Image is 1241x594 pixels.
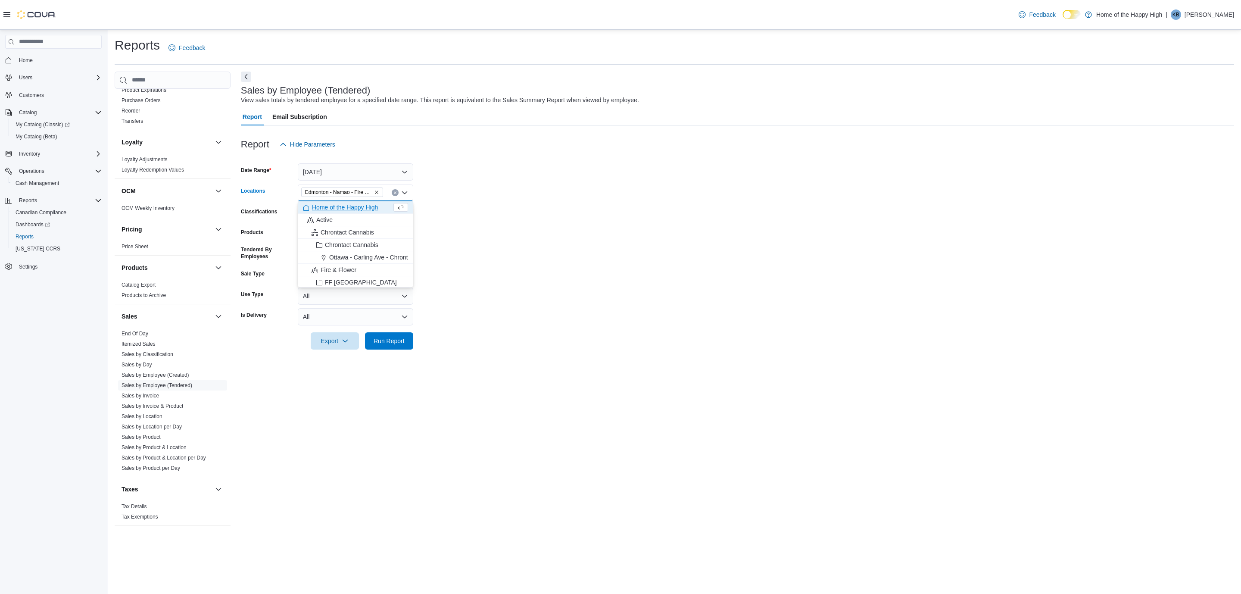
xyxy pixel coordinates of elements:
[122,393,159,399] a: Sales by Invoice
[122,485,138,494] h3: Taxes
[179,44,205,52] span: Feedback
[316,332,354,350] span: Export
[298,264,413,276] button: Fire & Flower
[276,136,339,153] button: Hide Parameters
[122,97,161,103] a: Purchase Orders
[122,292,166,299] span: Products to Archive
[241,208,278,215] label: Classifications
[298,308,413,325] button: All
[115,37,160,54] h1: Reports
[122,107,140,114] span: Reorder
[401,189,408,196] button: Close list of options
[122,331,148,337] a: End Of Day
[122,485,212,494] button: Taxes
[241,246,294,260] label: Tendered By Employees
[241,85,371,96] h3: Sales by Employee (Tendered)
[12,207,70,218] a: Canadian Compliance
[5,50,102,295] nav: Complex example
[122,351,173,357] a: Sales by Classification
[12,131,102,142] span: My Catalog (Beta)
[1096,9,1162,20] p: Home of the Happy High
[115,328,231,477] div: Sales
[122,424,182,430] a: Sales by Location per Day
[241,188,265,194] label: Locations
[12,231,102,242] span: Reports
[374,337,405,345] span: Run Report
[122,434,161,440] a: Sales by Product
[122,312,212,321] button: Sales
[2,106,105,119] button: Catalog
[115,280,231,304] div: Products
[2,72,105,84] button: Users
[122,503,147,510] a: Tax Details
[122,372,189,378] a: Sales by Employee (Created)
[12,178,62,188] a: Cash Management
[12,219,102,230] span: Dashboards
[16,55,36,66] a: Home
[241,270,265,277] label: Sale Type
[122,341,156,347] a: Itemized Sales
[122,205,175,212] span: OCM Weekly Inventory
[290,140,335,149] span: Hide Parameters
[122,413,162,420] span: Sales by Location
[122,330,148,337] span: End Of Day
[165,39,209,56] a: Feedback
[122,312,137,321] h3: Sales
[122,263,212,272] button: Products
[312,203,378,212] span: Home of the Happy High
[115,203,231,217] div: OCM
[122,503,147,510] span: Tax Details
[122,87,166,93] a: Product Expirations
[16,133,57,140] span: My Catalog (Beta)
[2,148,105,160] button: Inventory
[122,118,143,125] span: Transfers
[122,225,142,234] h3: Pricing
[1015,6,1059,23] a: Feedback
[2,165,105,177] button: Operations
[325,278,397,287] span: FF [GEOGRAPHIC_DATA]
[122,382,192,388] a: Sales by Employee (Tendered)
[1172,9,1179,20] span: KB
[298,239,413,251] button: Chrontact Cannabis
[122,225,212,234] button: Pricing
[122,351,173,358] span: Sales by Classification
[122,413,162,419] a: Sales by Location
[122,281,156,288] span: Catalog Export
[122,156,168,163] span: Loyalty Adjustments
[311,332,359,350] button: Export
[1029,10,1055,19] span: Feedback
[16,149,102,159] span: Inventory
[122,138,212,147] button: Loyalty
[213,224,224,234] button: Pricing
[12,119,102,130] span: My Catalog (Classic)
[122,444,187,451] span: Sales by Product & Location
[16,107,40,118] button: Catalog
[213,263,224,273] button: Products
[122,87,166,94] span: Product Expirations
[122,361,152,368] span: Sales by Day
[122,118,143,124] a: Transfers
[298,226,413,239] button: Chrontact Cannabis
[16,107,102,118] span: Catalog
[122,403,183,409] a: Sales by Invoice & Product
[122,138,143,147] h3: Loyalty
[298,276,413,289] button: FF [GEOGRAPHIC_DATA]
[325,241,378,249] span: Chrontact Cannabis
[9,219,105,231] a: Dashboards
[241,312,267,319] label: Is Delivery
[16,180,59,187] span: Cash Management
[122,392,159,399] span: Sales by Invoice
[305,188,372,197] span: Edmonton - Namao - Fire & Flower
[19,263,37,270] span: Settings
[374,190,379,195] button: Remove Edmonton - Namao - Fire & Flower from selection in this group
[115,501,231,525] div: Taxes
[1166,9,1167,20] p: |
[9,131,105,143] button: My Catalog (Beta)
[2,194,105,206] button: Reports
[12,244,102,254] span: Washington CCRS
[19,150,40,157] span: Inventory
[298,288,413,305] button: All
[1185,9,1234,20] p: [PERSON_NAME]
[2,89,105,101] button: Customers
